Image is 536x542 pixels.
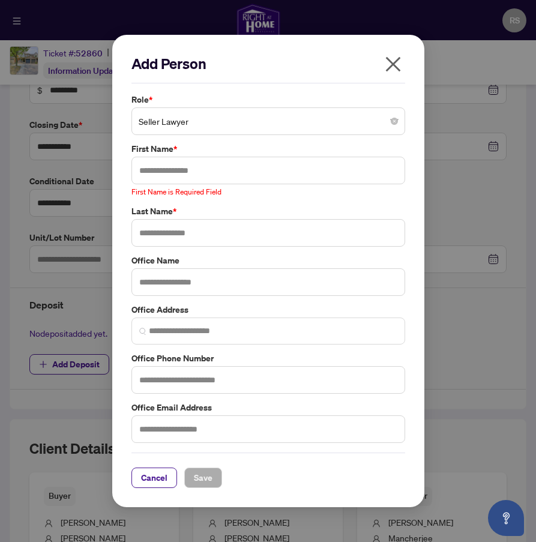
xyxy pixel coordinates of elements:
label: Office Name [131,254,405,267]
label: Office Phone Number [131,352,405,365]
label: Office Address [131,303,405,316]
button: Save [184,468,222,488]
span: Seller Lawyer [139,110,398,133]
span: Cancel [141,468,167,487]
h2: Add Person [131,54,405,73]
label: Last Name [131,205,405,218]
button: Open asap [488,500,524,536]
span: close [384,55,403,74]
label: Role [131,93,405,106]
span: First Name is Required Field [131,187,221,196]
button: Cancel [131,468,177,488]
span: close-circle [391,118,398,125]
label: First Name [131,142,405,155]
img: search_icon [139,328,146,335]
label: Office Email Address [131,401,405,414]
